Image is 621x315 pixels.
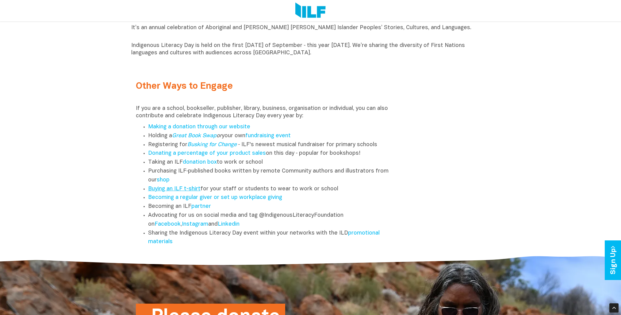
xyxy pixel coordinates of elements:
li: Holding a your own [148,132,396,141]
p: If you are a school, bookseller, publisher, library, business, organisation or individual, you ca... [136,105,396,120]
a: Instagram [182,222,208,227]
li: on this day ‑ popular for bookshops! [148,149,396,158]
em: or [172,133,222,138]
h2: Other Ways to Engage [136,81,396,91]
a: Donating a percentage of your product sales [148,151,266,156]
img: Logo [295,2,326,19]
li: Sharing the Indigenous Literacy Day event within your networks with the ILD [148,229,396,247]
li: Purchasing ILF‑published books written by remote Community authors and illustrators from our [148,167,396,185]
div: Scroll Back to Top [609,303,619,313]
a: partner [191,204,211,209]
li: Advocating for us on social media and tag @IndigenousLiteracyFoundation on , and [148,211,396,229]
a: Busking for Change [187,142,237,147]
a: Buying an ILF t-shirt [148,186,201,192]
a: fundraising event [245,133,291,138]
a: Linkedin [218,222,240,227]
li: Becoming an ILF [148,202,396,211]
a: Great Book Swap [172,133,217,138]
a: donation box [183,160,217,165]
li: Registering for ‑ ILF's newest musical fundraiser for primary schools [148,141,396,150]
li: Taking an ILF to work or school [148,158,396,167]
a: Facebook [155,222,181,227]
a: Becoming a regular giver or set up workplace giving [148,195,282,200]
a: shop [157,177,170,183]
li: for your staff or students to wear to work or school [148,185,396,194]
a: Making a donation through our website [148,124,250,130]
p: Indigenous Literacy Day is held on the first [DATE] of September ‑ this year [DATE]. We’re sharin... [131,42,490,57]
